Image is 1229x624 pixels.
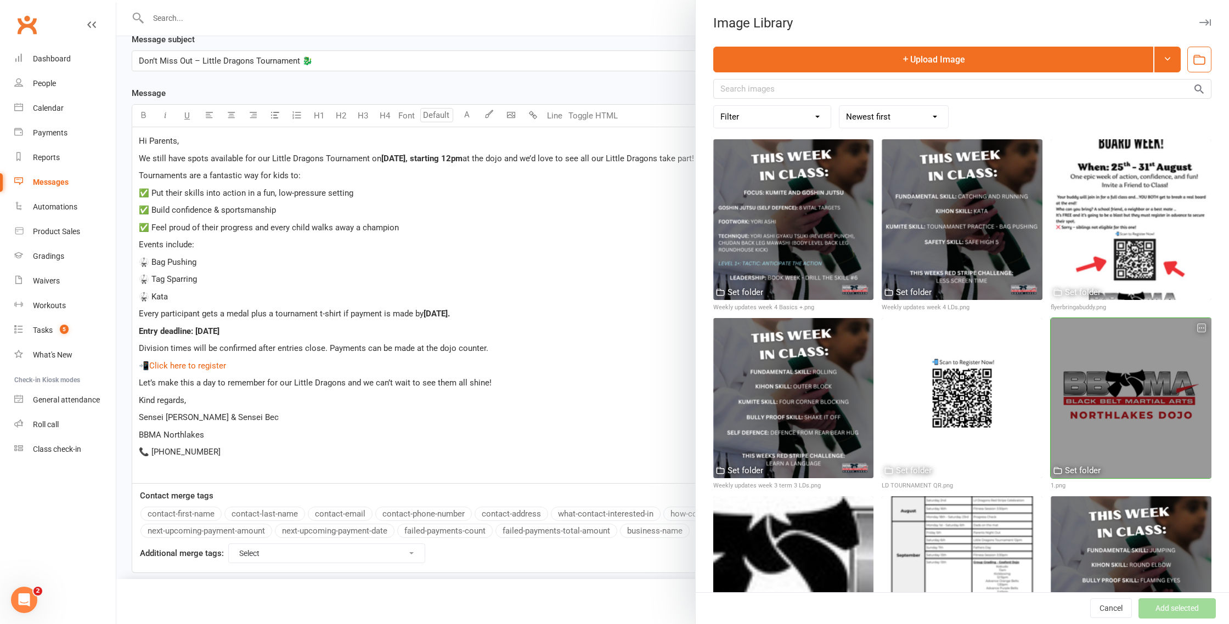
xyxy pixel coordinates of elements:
[14,121,116,145] a: Payments
[14,195,116,219] a: Automations
[33,326,53,334] div: Tasks
[33,153,60,162] div: Reports
[33,276,60,285] div: Waivers
[882,481,1042,491] div: LD TOURNAMENT QR.png
[33,227,80,236] div: Product Sales
[33,252,64,260] div: Gradings
[14,244,116,269] a: Gradings
[33,104,64,112] div: Calendar
[713,481,874,491] div: Weekly updates week 3 term 3 LDs.png
[696,15,1229,31] div: Image Library
[713,318,874,479] img: Weekly updates week 3 term 3 LDs.png
[14,170,116,195] a: Messages
[14,412,116,437] a: Roll call
[882,318,1042,479] img: LD TOURNAMENT QR.png
[1065,286,1101,299] div: Set folder
[33,587,42,595] span: 2
[33,202,77,211] div: Automations
[33,54,71,63] div: Dashboard
[14,318,116,343] a: Tasks 5
[1065,464,1101,477] div: Set folder
[14,47,116,71] a: Dashboard
[1051,303,1211,313] div: flyerbringabuddy.png
[713,139,874,300] img: Weekly updates week 4 Basics +.png
[713,79,1211,99] input: Search images
[33,79,56,88] div: People
[11,587,37,613] iframe: Intercom live chat
[896,464,932,477] div: Set folder
[14,71,116,96] a: People
[14,343,116,367] a: What's New
[728,464,763,477] div: Set folder
[728,286,763,299] div: Set folder
[33,420,59,429] div: Roll call
[14,219,116,244] a: Product Sales
[713,47,1153,72] button: Upload Image
[882,139,1042,300] img: Weekly updates week 4 LDs.png
[1051,481,1211,491] div: 1.png
[33,128,67,137] div: Payments
[1051,139,1211,300] img: flyerbringabuddy.png
[14,145,116,170] a: Reports
[60,325,69,334] span: 5
[713,303,874,313] div: Weekly updates week 4 Basics +.png
[33,301,66,310] div: Workouts
[33,395,100,404] div: General attendance
[14,269,116,293] a: Waivers
[1090,599,1132,619] button: Cancel
[882,303,1042,313] div: Weekly updates week 4 LDs.png
[14,437,116,462] a: Class kiosk mode
[33,445,81,453] div: Class check-in
[14,388,116,412] a: General attendance kiosk mode
[14,96,116,121] a: Calendar
[33,350,72,359] div: What's New
[33,178,69,186] div: Messages
[13,11,41,38] a: Clubworx
[14,293,116,318] a: Workouts
[896,286,932,299] div: Set folder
